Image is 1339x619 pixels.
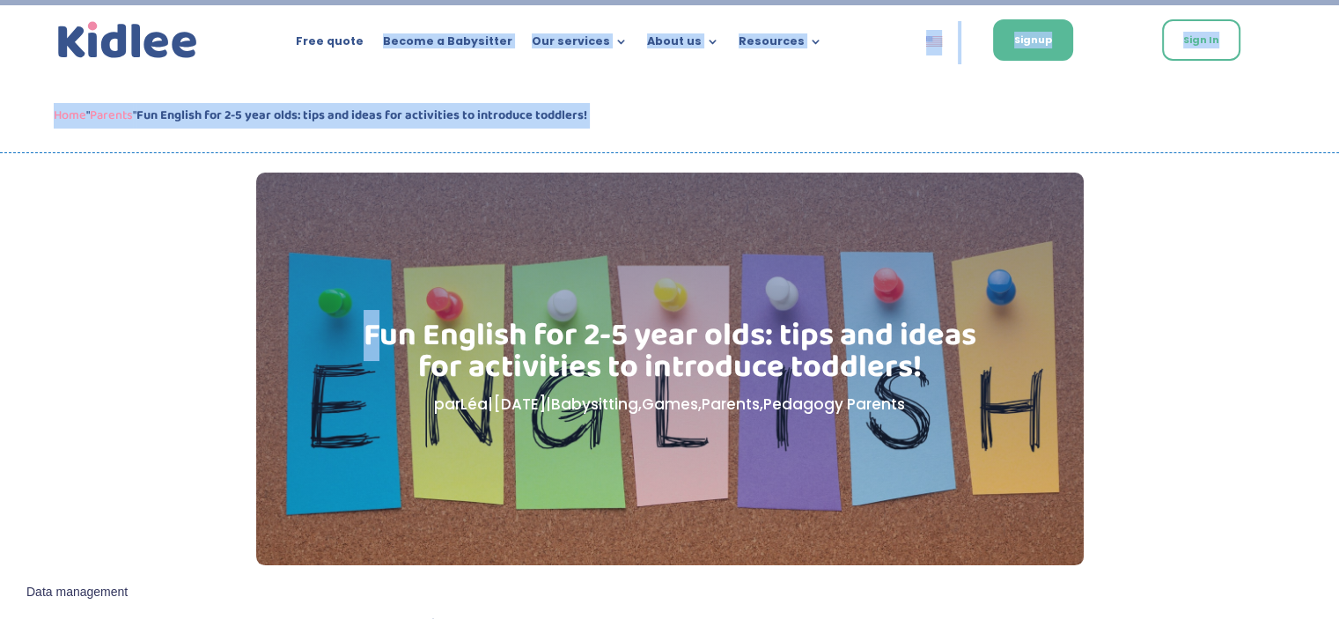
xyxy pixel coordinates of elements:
[296,35,364,55] a: Free quote
[54,18,202,63] img: logo_kidlee_blue
[16,574,138,611] button: Data management
[90,105,133,126] a: Parents
[383,35,512,55] a: Become a Babysitter
[460,394,488,415] a: Léa
[647,35,719,55] a: About us
[344,392,995,417] p: par | | , , ,
[551,394,638,415] a: Babysitting
[1162,19,1240,61] a: Sign In
[926,36,942,47] img: English
[54,105,86,126] a: Home
[739,35,822,55] a: Resources
[54,105,587,126] span: " "
[136,105,587,126] strong: Fun English for 2-5 year olds: tips and ideas for activities to introduce toddlers!
[532,35,628,55] a: Our services
[344,320,995,392] h1: Fun English for 2-5 year olds: tips and ideas for activities to introduce toddlers!
[54,18,202,63] a: Kidlee Logo
[993,19,1073,61] a: Signup
[702,394,760,415] a: Parents
[493,394,546,415] span: [DATE]
[642,394,698,415] a: Games
[763,394,905,415] a: Pedagogy Parents
[26,585,128,601] span: Data management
